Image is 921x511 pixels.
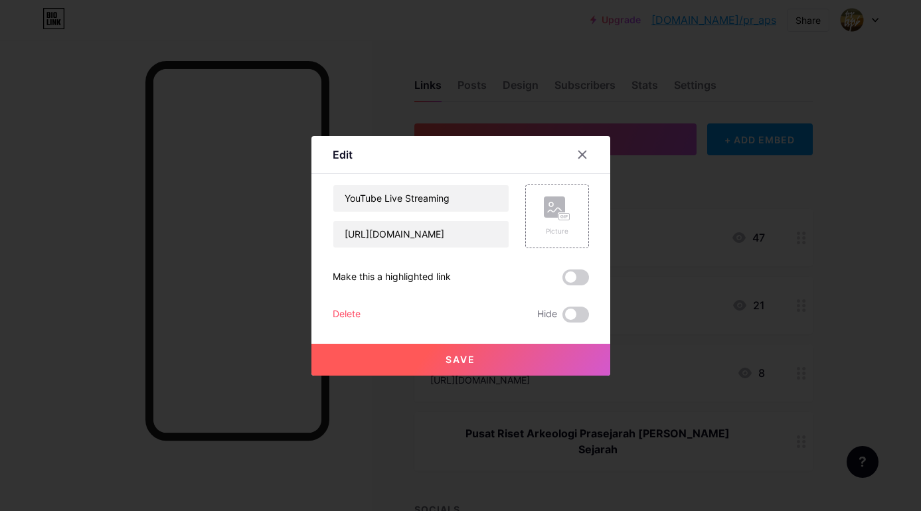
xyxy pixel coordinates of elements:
div: Edit [333,147,353,163]
button: Save [311,344,610,376]
span: Hide [537,307,557,323]
span: Save [446,354,475,365]
div: Picture [544,226,570,236]
div: Delete [333,307,361,323]
div: Make this a highlighted link [333,269,451,285]
input: Title [333,185,509,212]
input: URL [333,221,509,248]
